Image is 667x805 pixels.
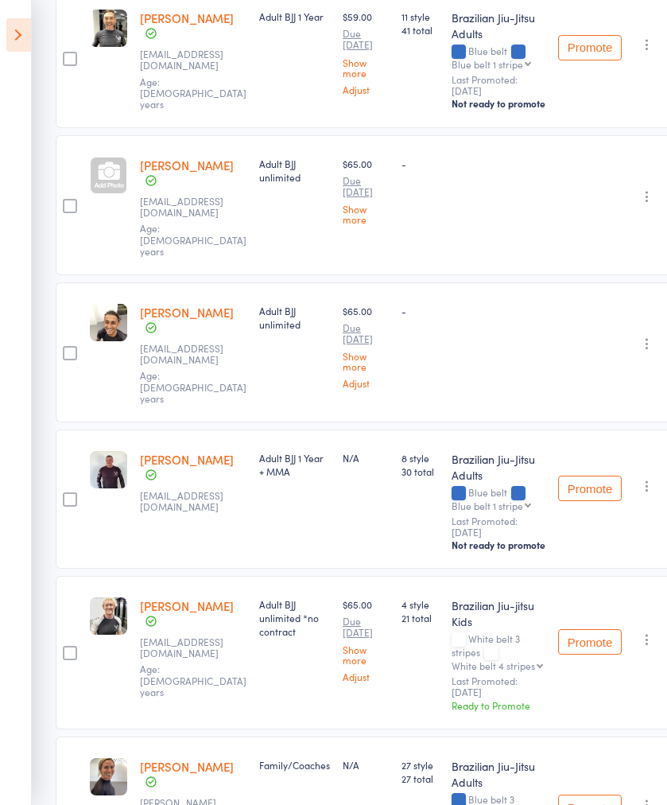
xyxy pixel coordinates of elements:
[343,84,389,95] a: Adjust
[452,675,545,698] small: Last Promoted: [DATE]
[259,304,330,331] div: Adult BJJ unlimited
[343,28,389,51] small: Due [DATE]
[140,304,234,321] a: [PERSON_NAME]
[343,644,389,665] a: Show more
[452,539,545,551] div: Not ready to promote
[452,500,523,511] div: Blue belt 1 stripe
[452,698,545,712] div: Ready to Promote
[401,157,439,170] div: -
[343,616,389,639] small: Due [DATE]
[401,304,439,317] div: -
[140,49,243,72] small: M.flanno@hotmail.com
[259,451,330,478] div: Adult BJJ 1 Year + MMA
[452,10,545,41] div: Brazilian Jiu-Jitsu Adults
[140,451,234,468] a: [PERSON_NAME]
[140,597,234,614] a: [PERSON_NAME]
[343,597,389,682] div: $65.00
[401,451,439,465] span: 8 style
[558,476,622,501] button: Promote
[452,758,545,790] div: Brazilian Jiu-Jitsu Adults
[90,10,127,47] img: image1712650467.png
[343,10,389,95] div: $59.00
[452,97,545,110] div: Not ready to promote
[140,662,246,698] span: Age: [DEMOGRAPHIC_DATA] years
[343,204,389,224] a: Show more
[343,157,389,225] div: $65.00
[140,636,243,659] small: Cooper152152@gmail.com
[401,772,439,785] span: 27 total
[452,487,545,511] div: Blue belt
[343,57,389,78] a: Show more
[452,451,545,483] div: Brazilian Jiu-Jitsu Adults
[140,157,234,173] a: [PERSON_NAME]
[401,611,439,624] span: 21 total
[343,378,389,388] a: Adjust
[90,304,127,341] img: 2Q==
[259,157,330,184] div: Adult BJJ unlimited
[90,451,127,488] img: image1664942489.png
[343,322,389,345] small: Due [DATE]
[140,10,234,26] a: [PERSON_NAME]
[343,758,389,772] div: N/A
[343,671,389,682] a: Adjust
[452,660,535,671] div: White belt 4 stripes
[452,633,545,671] div: White belt 3 stripes
[140,75,246,111] span: Age: [DEMOGRAPHIC_DATA] years
[140,343,243,366] small: Pkhoward@icloud.com
[140,221,246,258] span: Age: [DEMOGRAPHIC_DATA] years
[343,451,389,465] div: N/A
[452,74,545,97] small: Last Promoted: [DATE]
[259,597,330,638] div: Adult BJJ unlimited *no contract
[140,490,243,513] small: wazzary@hotmail.com
[259,10,330,23] div: Adult BJJ 1 Year
[401,465,439,478] span: 30 total
[140,758,234,775] a: [PERSON_NAME]
[90,597,127,635] img: image1748334954.png
[401,597,439,611] span: 4 style
[401,10,439,23] span: 11 style
[259,758,330,772] div: Family/Coaches
[343,175,389,198] small: Due [DATE]
[558,35,622,60] button: Promote
[401,23,439,37] span: 41 total
[452,597,545,629] div: Brazilian Jiu-jitsu Kids
[452,45,545,69] div: Blue belt
[401,758,439,772] span: 27 style
[90,758,127,795] img: image1751850511.png
[343,304,389,389] div: $65.00
[343,351,389,371] a: Show more
[452,59,523,69] div: Blue belt 1 stripe
[140,368,246,405] span: Age: [DEMOGRAPHIC_DATA] years
[140,196,243,219] small: Idangonen278@gmail.com
[558,629,622,655] button: Promote
[452,515,545,539] small: Last Promoted: [DATE]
